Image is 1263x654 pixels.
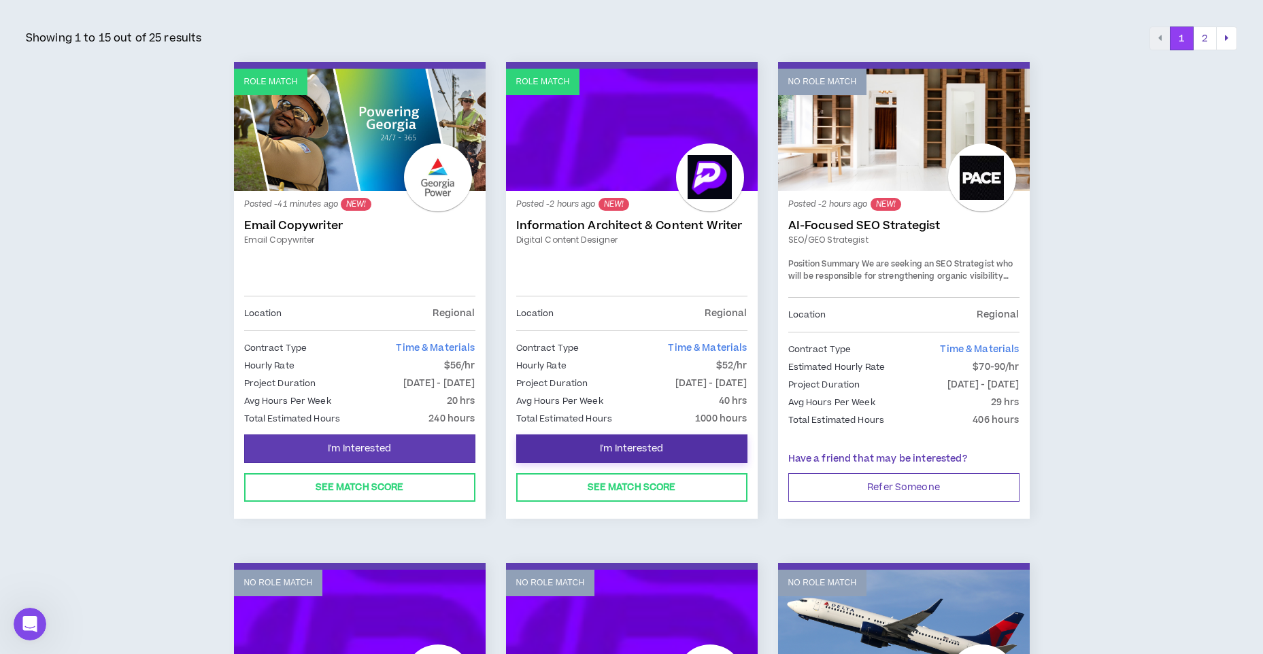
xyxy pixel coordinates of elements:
[234,69,486,191] a: Role Match
[1149,27,1237,51] nav: pagination
[940,343,1019,356] span: Time & Materials
[788,395,875,410] p: Avg Hours Per Week
[788,75,857,88] p: No Role Match
[973,360,1019,375] p: $70-90/hr
[516,576,585,589] p: No Role Match
[244,341,307,356] p: Contract Type
[973,413,1019,428] p: 406 hours
[516,198,747,211] p: Posted - 2 hours ago
[695,411,747,426] p: 1000 hours
[244,219,475,233] a: Email Copywriter
[516,234,747,246] a: Digital Content Designer
[788,452,1020,466] p: Have a friend that may be interested?
[871,198,901,211] sup: NEW!
[516,358,567,373] p: Hourly Rate
[516,341,579,356] p: Contract Type
[599,198,629,211] sup: NEW!
[788,360,886,375] p: Estimated Hourly Rate
[516,434,747,463] button: I'm Interested
[719,394,747,409] p: 40 hrs
[788,307,826,322] p: Location
[788,219,1020,233] a: AI-Focused SEO Strategist
[516,411,613,426] p: Total Estimated Hours
[26,30,202,46] p: Showing 1 to 15 out of 25 results
[788,342,852,357] p: Contract Type
[14,608,46,640] iframe: Intercom live chat
[516,473,747,502] button: See Match Score
[947,377,1020,392] p: [DATE] - [DATE]
[341,198,371,211] sup: NEW!
[788,258,1013,402] span: We are seeking an SEO Strategist who will be responsible for strengthening organic visibility and...
[396,341,475,355] span: Time & Materials
[1193,27,1217,51] button: 2
[668,341,747,355] span: Time & Materials
[244,306,282,321] p: Location
[244,358,294,373] p: Hourly Rate
[516,376,588,391] p: Project Duration
[403,376,475,391] p: [DATE] - [DATE]
[516,219,747,233] a: Information Architect & Content Writer
[244,411,341,426] p: Total Estimated Hours
[675,376,747,391] p: [DATE] - [DATE]
[244,234,475,246] a: Email Copywriter
[705,306,747,321] p: Regional
[991,395,1020,410] p: 29 hrs
[244,576,313,589] p: No Role Match
[977,307,1019,322] p: Regional
[788,198,1020,211] p: Posted - 2 hours ago
[600,443,663,455] span: I'm Interested
[788,473,1020,502] button: Refer Someone
[328,443,391,455] span: I'm Interested
[516,75,570,88] p: Role Match
[788,258,860,270] strong: Position Summary
[516,394,603,409] p: Avg Hours Per Week
[788,576,857,589] p: No Role Match
[716,358,747,373] p: $52/hr
[1170,27,1194,51] button: 1
[788,413,885,428] p: Total Estimated Hours
[447,394,475,409] p: 20 hrs
[244,376,316,391] p: Project Duration
[428,411,475,426] p: 240 hours
[444,358,475,373] p: $56/hr
[788,234,1020,246] a: SEO/GEO Strategist
[244,394,331,409] p: Avg Hours Per Week
[788,377,860,392] p: Project Duration
[244,473,475,502] button: See Match Score
[244,198,475,211] p: Posted - 41 minutes ago
[244,434,475,463] button: I'm Interested
[516,306,554,321] p: Location
[778,69,1030,191] a: No Role Match
[506,69,758,191] a: Role Match
[244,75,298,88] p: Role Match
[433,306,475,321] p: Regional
